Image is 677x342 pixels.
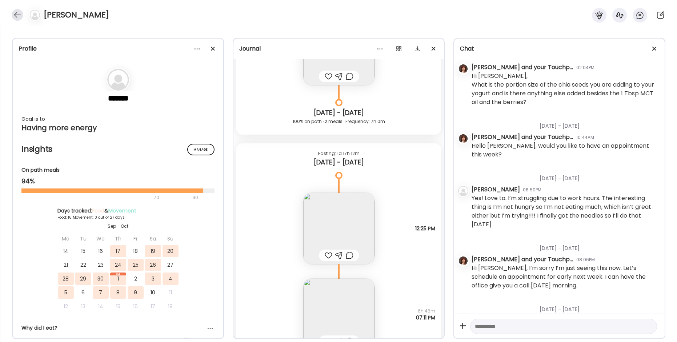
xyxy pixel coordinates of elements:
div: Food: 16 Movement: 0 out of 27 days [57,215,179,220]
div: 1 [110,273,126,285]
div: 15 [75,245,91,257]
img: images%2FRQmUsG4fvegK5IDMMpv7FqpLg4K2%2F2BWJoScHYCbgnumduiwy%2F2KSN1n6R8hASaUuyIjnB_240 [303,193,374,264]
div: [PERSON_NAME] and your Touchpoints180 Team [472,63,573,72]
div: 30 [93,273,109,285]
div: 16 [128,300,144,313]
div: Hello [PERSON_NAME], would you like to have an appointment this week? [472,142,659,159]
div: 13 [75,300,91,313]
div: 2 [128,273,144,285]
div: Fr [128,232,144,245]
span: Food [92,207,104,214]
div: 02:04PM [576,64,594,71]
div: 19 [145,245,161,257]
div: 90 [192,193,199,202]
div: 3 [145,273,161,285]
div: Mo [58,232,74,245]
img: avatars%2FVgMyOcVd4Yg9hlzjorsLrseI4Hn1 [458,134,468,144]
div: Tu [75,232,91,245]
div: 08:06PM [576,256,595,263]
div: 08:50PM [523,187,541,193]
div: 16 [93,245,109,257]
span: 6h 46m [416,308,435,314]
div: 25 [128,259,144,271]
img: bg-avatar-default.svg [458,186,468,196]
h2: Insights [21,144,215,155]
div: 94% [21,177,215,186]
div: Having more energy [21,123,215,132]
div: [PERSON_NAME] [472,185,520,194]
div: Goal is to [21,115,215,123]
span: 07:11 PM [416,314,435,321]
div: 12 [58,300,74,313]
div: [DATE] - [DATE] [472,114,659,133]
div: Hi [PERSON_NAME], What is the portion size of the chia seeds you are adding to your yogurt and is... [472,72,659,107]
div: Why did I eat? [21,324,215,332]
div: We [93,232,109,245]
div: 14 [93,300,109,313]
div: 22 [75,259,91,271]
div: 21 [58,259,74,271]
div: Hi [PERSON_NAME], I’m sorry I’m just seeing this now. Let’s schedule an appointment for early nex... [472,264,659,290]
div: Su [163,232,179,245]
div: 9 [128,286,144,299]
div: 17 [145,300,161,313]
div: On path meals [21,166,215,174]
div: 10:44AM [576,134,594,141]
span: 12:25 PM [415,225,435,232]
div: 6 [75,286,91,299]
div: 27 [163,259,179,271]
div: 4 [163,273,179,285]
div: 14 [58,245,74,257]
div: Oct [110,273,126,275]
div: 11 [163,286,179,299]
div: [DATE] - [DATE] [242,158,435,167]
div: 5 [58,286,74,299]
div: 20 [163,245,179,257]
div: Journal [239,44,438,53]
div: Th [110,232,126,245]
div: 18 [128,245,144,257]
div: [DATE] - [DATE] [242,108,435,117]
div: Fasting: 1d 17h 12m [242,149,435,158]
div: 8 [110,286,126,299]
img: bg-avatar-default.svg [30,10,40,20]
div: Profile [19,44,217,53]
div: 10 [145,286,161,299]
img: avatars%2FVgMyOcVd4Yg9hlzjorsLrseI4Hn1 [458,256,468,266]
div: 70 [21,193,190,202]
div: Days tracked: & [57,207,179,215]
div: [DATE] - [DATE] [472,166,659,185]
div: Yes! Love to. I’m struggling due to work hours. The interesting thing is I’m not hungry so I’m no... [472,194,659,229]
div: [PERSON_NAME] and your Touchpoints180 Team [472,133,573,142]
div: [DATE] - [DATE] [472,297,659,316]
div: Sep - Oct [57,223,179,230]
span: Movement [108,207,136,214]
div: 7 [93,286,109,299]
img: bg-avatar-default.svg [107,69,129,91]
div: 29 [75,273,91,285]
img: avatars%2FVgMyOcVd4Yg9hlzjorsLrseI4Hn1 [458,64,468,74]
div: [PERSON_NAME] and your Touchpoints180 Team [472,255,573,264]
div: 28 [58,273,74,285]
div: 18 [163,300,179,313]
div: [DATE] - [DATE] [472,236,659,255]
div: 23 [93,259,109,271]
div: 15 [110,300,126,313]
div: 100% on path · 2 meals · Frequency: 7h 0m [242,117,435,126]
div: Chat [460,44,659,53]
h4: [PERSON_NAME] [44,9,109,21]
div: 24 [110,259,126,271]
div: Manage [187,144,215,155]
div: Sa [145,232,161,245]
div: 17 [110,245,126,257]
div: 26 [145,259,161,271]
